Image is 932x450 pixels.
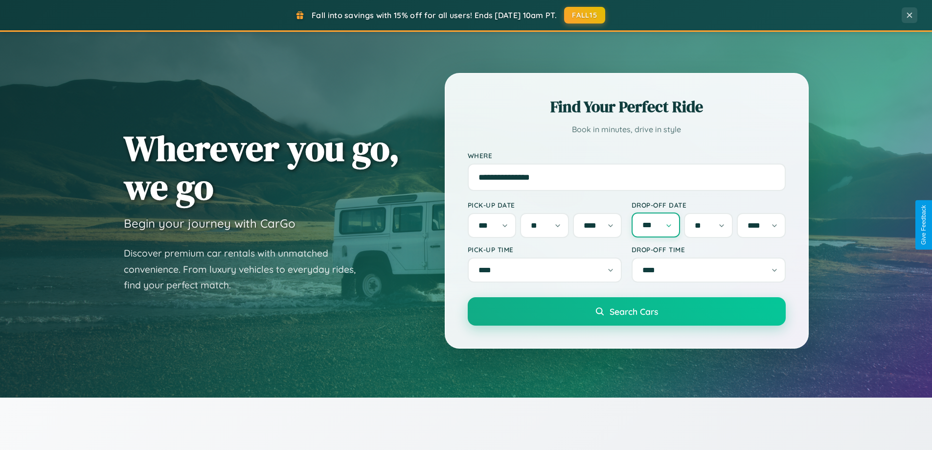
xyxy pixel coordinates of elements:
label: Pick-up Time [468,245,622,254]
label: Where [468,151,786,160]
p: Book in minutes, drive in style [468,122,786,137]
span: Search Cars [610,306,658,317]
p: Discover premium car rentals with unmatched convenience. From luxury vehicles to everyday rides, ... [124,245,368,293]
h1: Wherever you go, we go [124,129,400,206]
label: Pick-up Date [468,201,622,209]
label: Drop-off Date [632,201,786,209]
h2: Find Your Perfect Ride [468,96,786,118]
h3: Begin your journey with CarGo [124,216,296,231]
button: Search Cars [468,297,786,326]
label: Drop-off Time [632,245,786,254]
span: Fall into savings with 15% off for all users! Ends [DATE] 10am PT. [312,10,557,20]
button: FALL15 [564,7,605,24]
div: Give Feedback [920,205,927,245]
